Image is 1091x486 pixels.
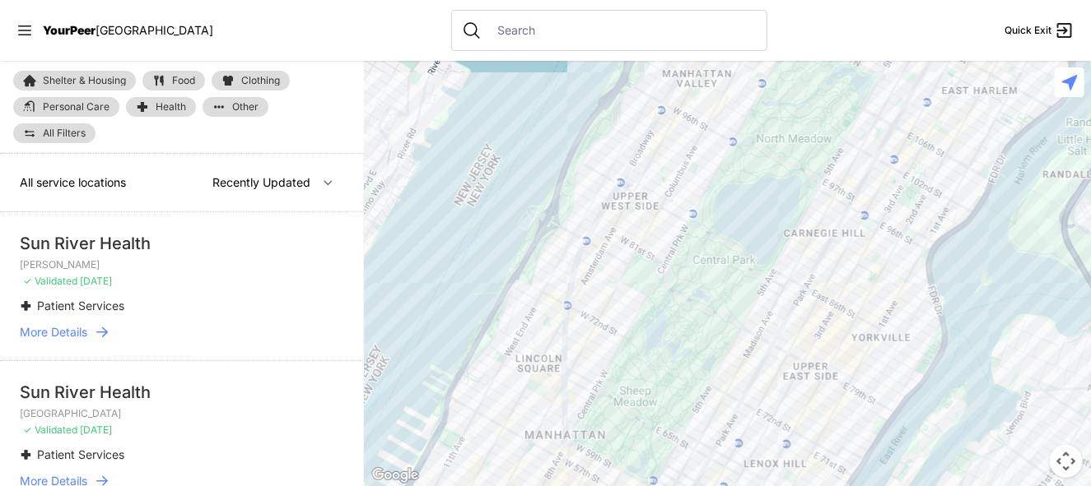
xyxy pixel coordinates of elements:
[37,447,124,461] span: Patient Services
[212,71,290,90] a: Clothing
[43,76,126,86] span: Shelter & Housing
[23,424,77,436] span: ✓ Validated
[20,324,344,340] a: More Details
[43,23,96,37] span: YourPeer
[203,97,268,117] a: Other
[13,71,136,90] a: Shelter & Housing
[232,102,259,112] span: Other
[20,324,87,340] span: More Details
[241,76,280,86] span: Clothing
[126,97,196,117] a: Health
[13,97,119,117] a: Personal Care
[80,275,112,287] span: [DATE]
[43,25,213,35] a: YourPeer[GEOGRAPHIC_DATA]
[37,299,124,312] span: Patient Services
[368,465,422,486] a: Open this area in Google Maps (opens a new window)
[488,22,757,39] input: Search
[1050,445,1083,478] button: Map camera controls
[172,76,195,86] span: Food
[156,102,186,112] span: Health
[20,175,126,189] span: All service locations
[20,232,344,255] div: Sun River Health
[1005,21,1075,40] a: Quick Exit
[23,275,77,287] span: ✓ Validated
[43,128,86,138] span: All Filters
[20,381,344,404] div: Sun River Health
[1005,24,1051,37] span: Quick Exit
[142,71,205,90] a: Food
[368,465,422,486] img: Google
[20,258,344,271] p: [PERSON_NAME]
[20,407,344,420] p: [GEOGRAPHIC_DATA]
[13,123,96,143] a: All Filters
[96,23,213,37] span: [GEOGRAPHIC_DATA]
[43,102,110,112] span: Personal Care
[80,424,112,436] span: [DATE]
